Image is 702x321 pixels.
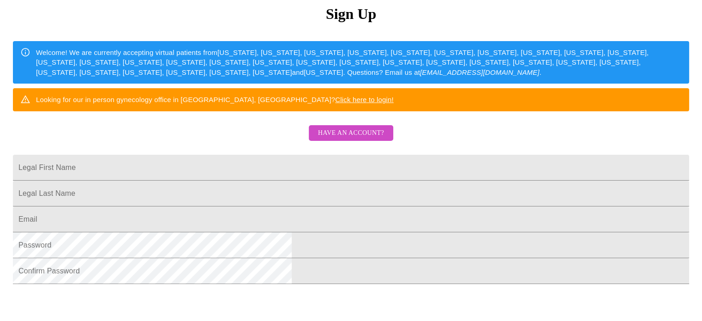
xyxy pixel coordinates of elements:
[36,91,394,108] div: Looking for our in person gynecology office in [GEOGRAPHIC_DATA], [GEOGRAPHIC_DATA]?
[335,96,394,103] a: Click here to login!
[13,6,689,23] h3: Sign Up
[36,44,682,81] div: Welcome! We are currently accepting virtual patients from [US_STATE], [US_STATE], [US_STATE], [US...
[318,127,384,139] span: Have an account?
[309,125,393,141] button: Have an account?
[306,135,396,143] a: Have an account?
[420,68,540,76] em: [EMAIL_ADDRESS][DOMAIN_NAME]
